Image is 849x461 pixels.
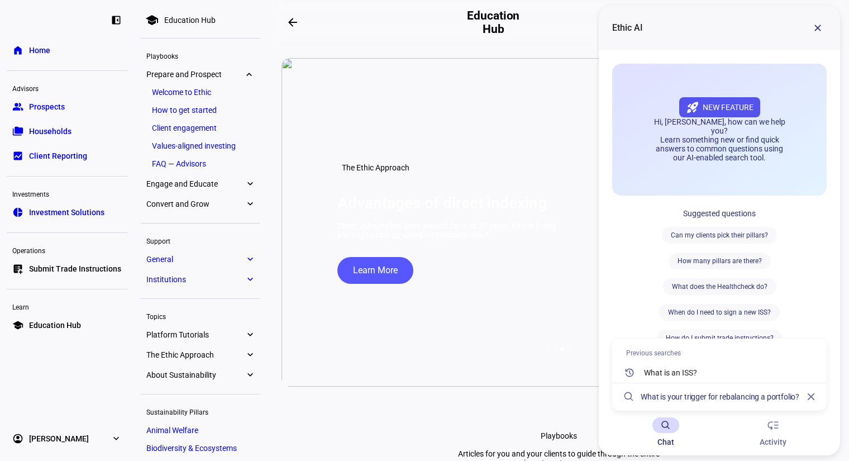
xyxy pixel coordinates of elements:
h2: Education Hub [466,9,521,36]
h1: Advantages of direct indexing [337,194,547,212]
span: Platform Tutorials [146,330,245,339]
eth-mat-symbol: school [12,320,23,331]
span: close [805,391,817,403]
a: Biodiversity & Ecosystems [141,440,260,456]
input: Ask a question [641,383,800,410]
div: Playbooks [141,47,260,63]
div: When do I need to sign a new ISS? [659,304,780,321]
a: homeHome [7,39,127,61]
a: How to get started [146,102,255,118]
eth-mat-symbol: expand_more [245,178,255,189]
a: Animal Welfare [141,422,260,438]
a: Values-aligned investing [146,138,255,154]
span: Biodiversity & Ecosystems [146,444,237,453]
div: How many pillars are there? [669,253,771,269]
eth-mat-symbol: expand_more [245,69,255,80]
span: Prospects [29,101,65,112]
eth-mat-symbol: group [12,101,23,112]
div: Suggested questions [612,209,827,218]
span: Prepare and Prospect [146,70,245,79]
div: Playbooks [541,431,577,440]
a: groupProspects [7,96,127,118]
span: Investment Solutions [29,207,104,218]
span: Education Hub [29,320,81,331]
span: [PERSON_NAME] [29,433,89,444]
a: FAQ — Advisors [146,156,255,172]
a: Client engagement [146,120,255,136]
eth-mat-symbol: pie_chart [12,207,23,218]
span: Institutions [146,275,245,284]
span: Engage and Educate [146,179,245,188]
span: Convert and Grow [146,199,245,208]
eth-mat-symbol: expand_more [245,369,255,381]
div: Support [141,232,260,248]
a: Welcome to Ethic [146,84,255,100]
eth-mat-symbol: expand_more [111,433,122,444]
eth-mat-symbol: account_circle [12,433,23,444]
eth-mat-symbol: home [12,45,23,56]
div: Sustainability Pillars [141,403,260,419]
span: Client Reporting [29,150,87,161]
div: Hi, [PERSON_NAME], how can we help you? [651,117,788,135]
div: Learn something new or find quick answers to common questions using our AI-enabled search tool. [651,135,788,162]
div: Topics [141,308,260,324]
span: Households [29,126,71,137]
span: Home [29,45,50,56]
div: Education Hub [164,16,216,25]
mat-icon: school [145,13,159,27]
mat-icon: arrow_backwards [286,16,299,29]
div: What is an ISS? [644,366,815,379]
a: folder_copyHouseholds [7,120,127,142]
div: Learn [7,298,127,314]
a: pie_chartInvestment Solutions [7,201,127,224]
eth-mat-symbol: folder_copy [12,126,23,137]
div: Direct indexing has been around for over 30 years. Why is it only starting to pick up speed for i... [337,221,578,239]
md-primary-tab: Chat [612,410,719,455]
eth-mat-symbol: expand_more [245,254,255,265]
span: General [146,255,245,264]
eth-mat-symbol: expand_more [245,329,255,340]
eth-mat-symbol: left_panel_close [111,15,122,26]
button: Learn More [337,257,413,284]
span: New Feature [703,103,753,112]
eth-mat-symbol: expand_more [245,349,255,360]
div: How do I submit trade instructions? [657,330,783,346]
div: Can my clients pick their pillars? [662,227,777,244]
eth-mat-symbol: list_alt_add [12,263,23,274]
md-primary-tab: Activity [719,410,827,455]
span: Animal Welfare [146,426,198,435]
eth-mat-symbol: expand_more [245,274,255,285]
span: The Ethic Approach [146,350,245,359]
span: low_priority [766,419,780,432]
mat-icon: rocket_launch [686,101,699,114]
div: Investments [7,186,127,201]
span: Submit Trade Instructions [29,263,121,274]
div: Advisors [7,80,127,96]
div: Operations [7,242,127,258]
span: history [624,367,635,378]
a: bid_landscapeClient Reporting [7,145,127,167]
a: Institutionsexpand_more [141,272,260,287]
eth-mat-symbol: expand_more [245,198,255,210]
div: Ethic AI [612,21,643,35]
eth-mat-symbol: bid_landscape [12,150,23,161]
span: Learn More [353,257,398,284]
span: The Ethic Approach [342,163,409,172]
div: Previous searches [626,349,813,357]
div: What does the Healthcheck do? [663,278,776,295]
span: About Sustainability [146,370,245,379]
a: Generalexpand_more [141,251,260,267]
